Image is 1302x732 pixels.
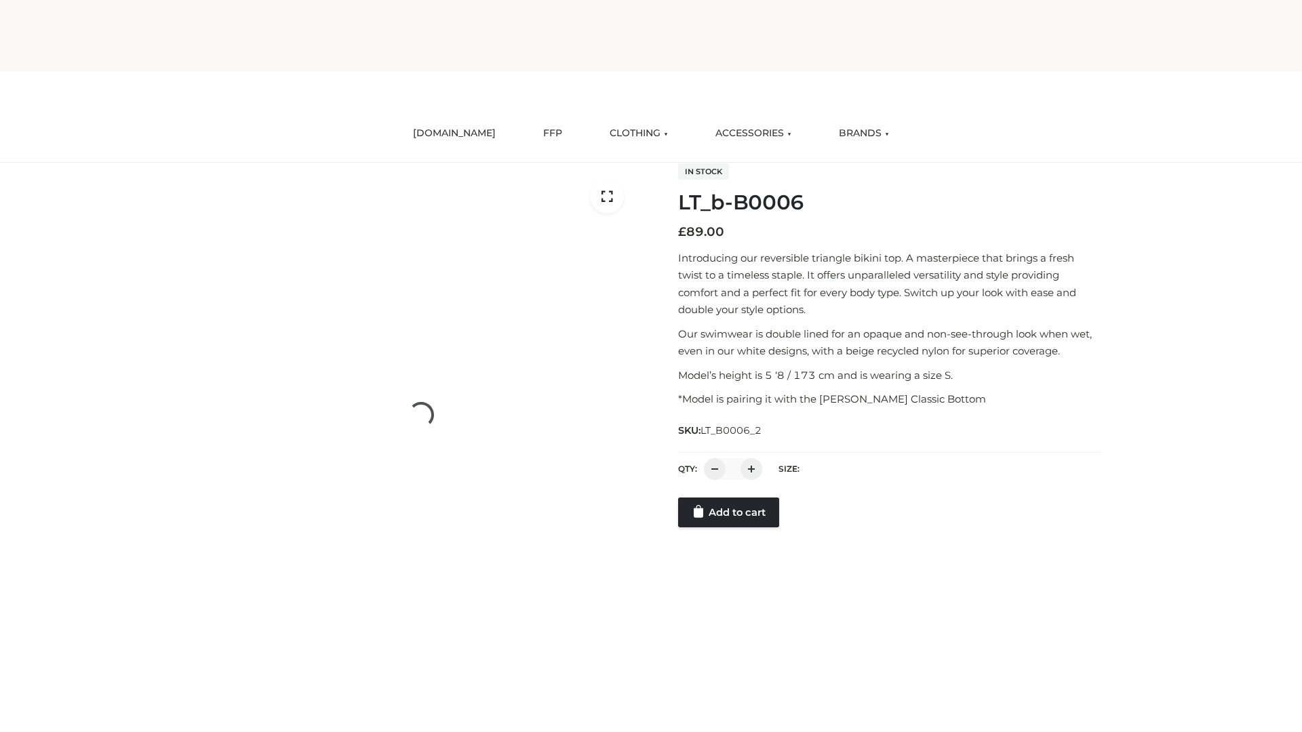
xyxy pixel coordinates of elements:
a: ACCESSORIES [705,119,802,148]
a: [DOMAIN_NAME] [403,119,506,148]
bdi: 89.00 [678,224,724,239]
span: £ [678,224,686,239]
p: Model’s height is 5 ‘8 / 173 cm and is wearing a size S. [678,367,1101,384]
p: *Model is pairing it with the [PERSON_NAME] Classic Bottom [678,390,1101,408]
p: Our swimwear is double lined for an opaque and non-see-through look when wet, even in our white d... [678,325,1101,360]
a: BRANDS [829,119,899,148]
a: CLOTHING [599,119,678,148]
span: LT_B0006_2 [701,424,762,436]
p: Introducing our reversible triangle bikini top. A masterpiece that brings a fresh twist to a time... [678,249,1101,319]
a: FFP [533,119,572,148]
span: In stock [678,163,729,180]
span: SKU: [678,422,763,439]
label: Size: [778,464,800,474]
h1: LT_b-B0006 [678,190,1101,215]
label: QTY: [678,464,697,474]
a: Add to cart [678,497,779,527]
